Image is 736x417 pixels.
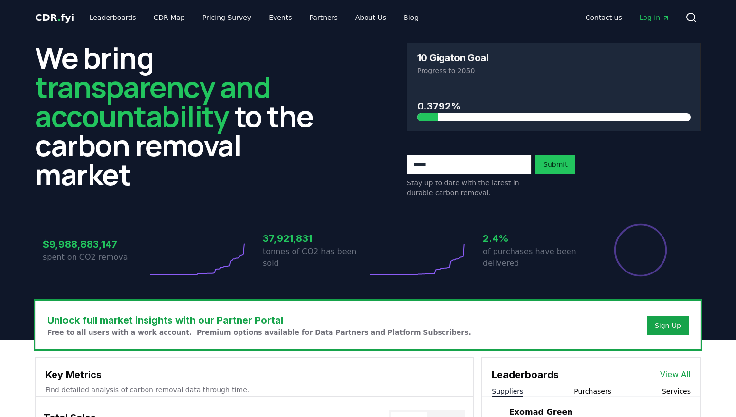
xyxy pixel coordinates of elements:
[417,53,488,63] h3: 10 Gigaton Goal
[47,327,471,337] p: Free to all users with a work account. Premium options available for Data Partners and Platform S...
[302,9,346,26] a: Partners
[263,231,368,246] h3: 37,921,831
[632,9,678,26] a: Log in
[35,43,329,189] h2: We bring to the carbon removal market
[45,367,463,382] h3: Key Metrics
[647,316,689,335] button: Sign Up
[417,66,691,75] p: Progress to 2050
[613,223,668,277] div: Percentage of sales delivered
[195,9,259,26] a: Pricing Survey
[578,9,678,26] nav: Main
[574,386,611,396] button: Purchasers
[655,321,681,330] a: Sign Up
[45,385,463,395] p: Find detailed analysis of carbon removal data through time.
[57,12,61,23] span: .
[640,13,670,22] span: Log in
[82,9,144,26] a: Leaderboards
[35,67,270,136] span: transparency and accountability
[578,9,630,26] a: Contact us
[535,155,575,174] button: Submit
[660,369,691,381] a: View All
[261,9,299,26] a: Events
[263,246,368,269] p: tonnes of CO2 has been sold
[146,9,193,26] a: CDR Map
[82,9,426,26] nav: Main
[407,178,532,198] p: Stay up to date with the latest in durable carbon removal.
[483,231,588,246] h3: 2.4%
[35,12,74,23] span: CDR fyi
[483,246,588,269] p: of purchases have been delivered
[492,386,523,396] button: Suppliers
[43,237,148,252] h3: $9,988,883,147
[43,252,148,263] p: spent on CO2 removal
[348,9,394,26] a: About Us
[396,9,426,26] a: Blog
[47,313,471,327] h3: Unlock full market insights with our Partner Portal
[35,11,74,24] a: CDR.fyi
[662,386,691,396] button: Services
[492,367,559,382] h3: Leaderboards
[417,99,691,113] h3: 0.3792%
